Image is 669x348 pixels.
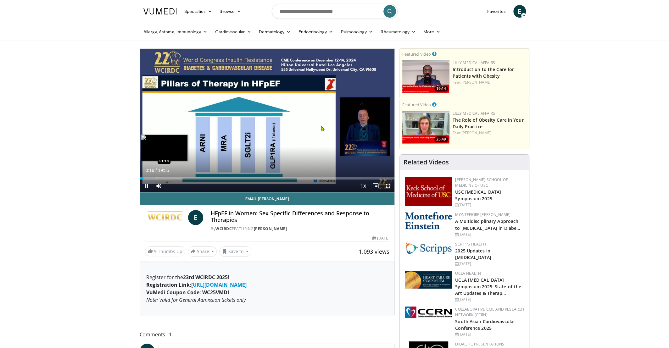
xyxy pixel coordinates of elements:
img: VuMedi Logo [143,8,177,14]
button: Share [188,246,217,257]
small: Featured Video [402,51,431,57]
span: 19:14 [434,86,448,91]
div: [DATE] [455,202,524,208]
p: Register for the [146,273,388,304]
a: [PERSON_NAME] [461,130,491,135]
a: E [188,210,203,225]
div: Feat. [453,80,527,85]
video-js: Video Player [140,49,395,192]
h4: Related Videos [404,158,449,166]
a: Montefiore [PERSON_NAME] [455,212,510,217]
a: Favorites [483,5,510,18]
div: Feat. [453,130,527,136]
a: UCLA Health [455,271,481,276]
img: c9f2b0b7-b02a-4276-a72a-b0cbb4230bc1.jpg.150x105_q85_autocrop_double_scale_upscale_version-0.2.jpg [405,241,452,254]
img: a04ee3ba-8487-4636-b0fb-5e8d268f3737.png.150x105_q85_autocrop_double_scale_upscale_version-0.2.png [405,307,452,318]
span: 9 [154,248,157,254]
a: Cardiovascular [211,25,255,38]
a: Rheumatology [377,25,420,38]
div: Progress Bar [140,177,395,180]
a: E [513,5,526,18]
span: / [156,168,157,173]
a: Lilly Medical Affairs [453,60,495,65]
span: 0:16 [146,168,154,173]
button: Fullscreen [382,180,394,192]
div: By FEATURING [211,226,389,232]
img: 0682476d-9aca-4ba2-9755-3b180e8401f5.png.150x105_q85_autocrop_double_scale_upscale_version-0.2.png [405,271,452,289]
div: Didactic Presentations [455,341,524,347]
a: UCLA [MEDICAL_DATA] Symposium 2025: State-of-the-Art Updates & Therap… [455,277,523,296]
a: Dermatology [255,25,295,38]
small: Featured Video [402,102,431,108]
img: WCIRDC [145,210,186,225]
a: WCIRDC [215,226,232,231]
button: Enable picture-in-picture mode [369,180,382,192]
a: Email [PERSON_NAME] [140,192,395,205]
a: A Multidisciplinary Approach to [MEDICAL_DATA] in Diabe… [455,218,520,231]
img: e1208b6b-349f-4914-9dd7-f97803bdbf1d.png.150x105_q85_crop-smart_upscale.png [402,111,449,144]
a: [PERSON_NAME] [461,80,491,85]
a: USC [MEDICAL_DATA] Symposium 2025 [455,189,501,202]
a: More [420,25,444,38]
span: 1,093 views [359,248,389,255]
div: [DATE] [455,297,524,302]
span: 19:55 [158,168,169,173]
div: [DATE] [455,232,524,237]
a: Pulmonology [337,25,377,38]
div: [DATE] [455,332,524,337]
img: acc2e291-ced4-4dd5-b17b-d06994da28f3.png.150x105_q85_crop-smart_upscale.png [402,60,449,93]
button: Mute [153,180,165,192]
a: Collaborative CME and Research Network (CCRN) [455,307,524,318]
em: Note: Valid for General Admission tickets only [146,296,246,303]
strong: 23rd WCIRDC 2025! Registration Link: [146,274,229,288]
h4: HFpEF in Women: Sex Specific Differences and Response to Therapies [211,210,389,224]
img: b0142b4c-93a1-4b58-8f91-5265c282693c.png.150x105_q85_autocrop_double_scale_upscale_version-0.2.png [405,212,452,229]
a: The Role of Obesity Care in Your Daily Practice [453,117,523,130]
button: Playback Rate [357,180,369,192]
button: Pause [140,180,153,192]
div: [DATE] [372,235,389,241]
input: Search topics, interventions [272,4,398,19]
a: 25:49 [402,111,449,144]
a: Browse [216,5,245,18]
img: image.jpeg [141,135,188,161]
a: 2025 Updates in [MEDICAL_DATA] [455,248,491,260]
a: Endocrinology [294,25,337,38]
a: [URL][DOMAIN_NAME] [191,281,247,288]
a: Scripps Health [455,241,486,247]
strong: VuMedi Coupon Code: WC25VMDI [146,289,229,296]
a: South Asian Cardiovascular Conference 2025 [455,318,515,331]
img: 7b941f1f-d101-407a-8bfa-07bd47db01ba.png.150x105_q85_autocrop_double_scale_upscale_version-0.2.jpg [405,177,452,206]
a: [PERSON_NAME] [254,226,287,231]
a: 9 Thumbs Up [145,246,185,256]
button: Save to [219,246,251,257]
a: [PERSON_NAME] School of Medicine of USC [455,177,508,188]
a: Specialties [181,5,216,18]
a: Lilly Medical Affairs [453,111,495,116]
a: 19:14 [402,60,449,93]
a: Allergy, Asthma, Immunology [140,25,211,38]
span: 25:49 [434,136,448,142]
a: Introduction to the Care for Patients with Obesity [453,66,514,79]
span: Comments 1 [140,330,395,339]
div: [DATE] [455,261,524,267]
